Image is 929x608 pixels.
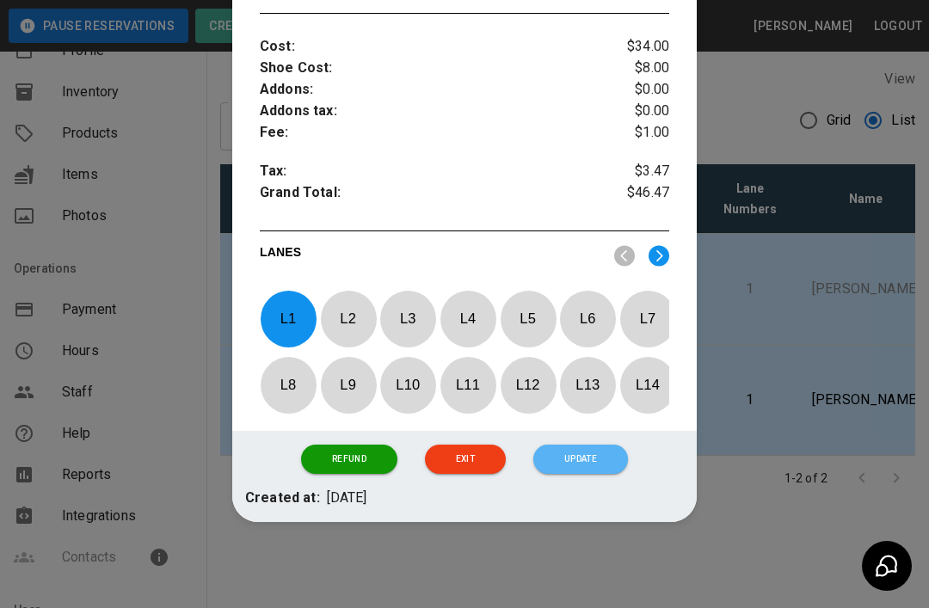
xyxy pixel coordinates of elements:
[619,298,676,339] p: L 7
[245,488,320,509] p: Created at:
[559,365,616,405] p: L 13
[260,58,601,79] p: Shoe Cost :
[601,122,669,144] p: $1.00
[601,182,669,208] p: $46.47
[500,365,557,405] p: L 12
[533,445,628,474] button: Update
[601,101,669,122] p: $0.00
[260,161,601,182] p: Tax :
[379,365,436,405] p: L 10
[500,298,557,339] p: L 5
[379,298,436,339] p: L 3
[425,445,506,474] button: Exit
[440,365,496,405] p: L 11
[320,298,377,339] p: L 2
[260,243,600,267] p: LANES
[440,298,496,339] p: L 4
[260,101,601,122] p: Addons tax :
[601,36,669,58] p: $34.00
[619,365,676,405] p: L 14
[559,298,616,339] p: L 6
[260,79,601,101] p: Addons :
[327,488,367,509] p: [DATE]
[260,365,317,405] p: L 8
[320,365,377,405] p: L 9
[260,36,601,58] p: Cost :
[601,79,669,101] p: $0.00
[601,58,669,79] p: $8.00
[649,245,669,267] img: right.svg
[260,182,601,208] p: Grand Total :
[260,298,317,339] p: L 1
[260,122,601,144] p: Fee :
[601,161,669,182] p: $3.47
[614,245,635,267] img: nav_left.svg
[301,445,397,474] button: Refund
